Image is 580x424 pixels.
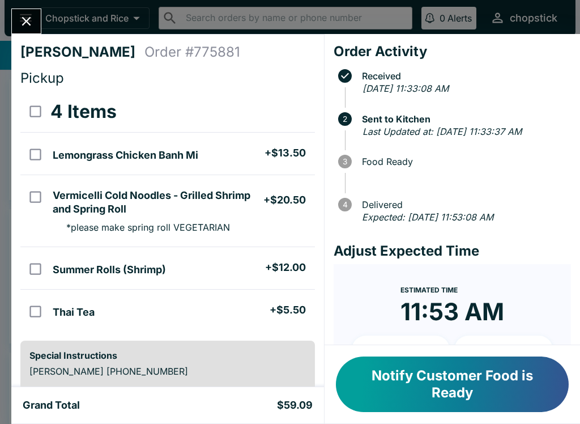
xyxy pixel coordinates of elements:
h4: [PERSON_NAME] [20,44,144,61]
h6: Special Instructions [29,350,306,361]
em: Last Updated at: [DATE] 11:33:37 AM [362,126,522,137]
h5: Summer Rolls (Shrimp) [53,263,166,277]
h5: Lemongrass Chicken Banh Mi [53,149,198,162]
h5: $59.09 [277,398,313,412]
h4: Order Activity [334,43,571,60]
span: Delivered [356,200,571,210]
h5: Vermicelli Cold Noodles - Grilled Shrimp and Spring Roll [53,189,263,216]
h5: + $12.00 [265,261,306,274]
h5: + $20.50 [263,193,306,207]
h5: + $5.50 [270,303,306,317]
h5: Grand Total [23,398,80,412]
h3: 4 Items [50,100,117,123]
p: * please make spring roll VEGETARIAN [57,222,230,233]
em: [DATE] 11:33:08 AM [362,83,449,94]
text: 3 [343,157,347,166]
span: Pickup [20,70,64,86]
span: Received [356,71,571,81]
button: + 20 [454,336,553,364]
table: orders table [20,91,315,332]
h4: Adjust Expected Time [334,243,571,260]
h5: + $13.50 [265,146,306,160]
button: Notify Customer Food is Ready [336,357,569,412]
h4: Order # 775881 [144,44,240,61]
span: Food Ready [356,156,571,167]
time: 11:53 AM [400,297,504,327]
button: + 10 [352,336,450,364]
em: Expected: [DATE] 11:53:08 AM [362,211,493,223]
text: 2 [343,115,347,124]
span: Estimated Time [400,286,458,294]
span: Sent to Kitchen [356,114,571,124]
h5: Thai Tea [53,306,95,319]
button: Close [12,9,41,33]
text: 4 [342,200,347,209]
p: [PERSON_NAME] [PHONE_NUMBER] [29,366,306,377]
